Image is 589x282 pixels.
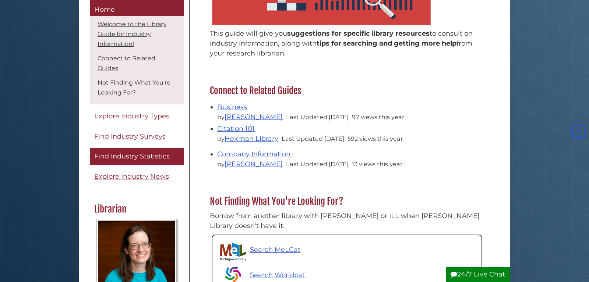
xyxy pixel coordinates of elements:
a: Company Information [217,150,290,158]
span: from your research librarian! [210,39,472,57]
a: Business [217,103,247,111]
a: Find Industry Statistics [90,149,184,165]
span: by [217,113,284,121]
span: Explore Industry Types [94,113,169,121]
a: [PERSON_NAME] [225,160,283,168]
span: Home [94,6,115,14]
h2: Librarian [91,204,183,215]
span: Last Updated [DATE] [286,113,349,121]
span: 97 views this year [352,113,404,121]
img: Michigan eLibrary [220,243,246,261]
span: tips for searching and getting more help [317,39,456,47]
span: 13 views this year [352,160,402,168]
p: Search Worldcat [250,270,305,280]
a: Explore Industry Types [90,108,184,125]
a: Explore Industry News [90,168,184,185]
span: by [217,160,284,168]
a: Search MeLCat [220,243,300,261]
a: [PERSON_NAME] [225,113,283,121]
a: Not Finding What You're Looking For? [98,79,170,96]
a: Connect to Related Guides [98,55,155,72]
a: Back to Top [569,128,587,136]
span: to consult on industry information, along with [210,29,473,47]
span: Find Industry Statistics [94,153,170,161]
a: Citation 101 [217,125,255,133]
span: Last Updated [DATE] [282,135,344,142]
p: Borrow from another library with [PERSON_NAME] or ILL when [PERSON_NAME] Library doesn't have it. [210,211,484,231]
button: 24/7 Live Chat [446,267,510,282]
a: Welcome to the Library Guide for Industry Information! [98,21,166,48]
span: This guide will give you [210,29,287,38]
span: Last Updated [DATE] [286,160,349,168]
h2: Not Finding What You're Looking For? [206,196,488,207]
h2: Connect to Related Guides [206,85,488,97]
p: Search MeLCat [250,245,300,255]
a: Find Industry Surveys [90,128,184,145]
span: by [217,135,280,142]
span: suggestions for specific library resources [287,29,430,38]
a: Hekman Library [225,135,278,143]
span: Find Industry Surveys [94,132,166,140]
span: Explore Industry News [94,172,169,181]
span: 592 views this year [348,135,403,142]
